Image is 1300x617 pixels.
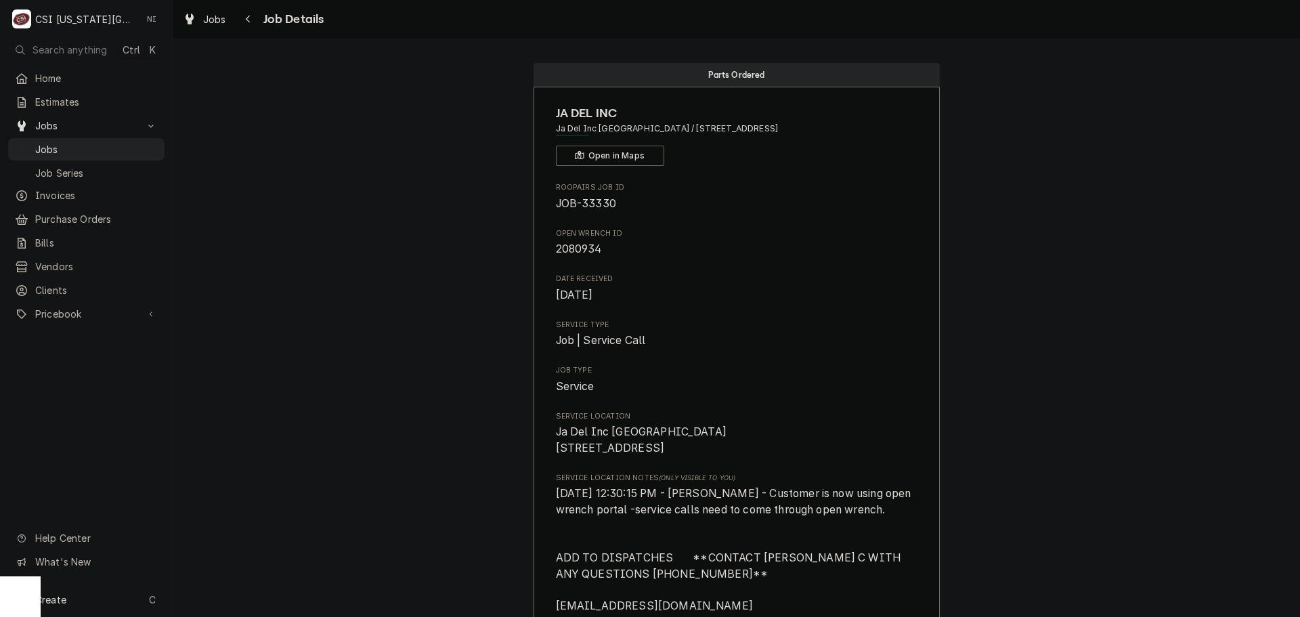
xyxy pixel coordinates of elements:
[556,379,918,395] span: Job Type
[35,531,156,545] span: Help Center
[12,9,31,28] div: C
[8,162,165,184] a: Job Series
[35,142,158,156] span: Jobs
[556,182,918,193] span: Roopairs Job ID
[8,279,165,301] a: Clients
[203,12,226,26] span: Jobs
[12,9,31,28] div: CSI Kansas City's Avatar
[8,208,165,230] a: Purchase Orders
[8,255,165,278] a: Vendors
[556,197,616,210] span: JOB-33330
[556,146,664,166] button: Open in Maps
[8,551,165,573] a: Go to What's New
[556,365,918,376] span: Job Type
[556,411,918,456] div: Service Location
[150,43,156,57] span: K
[556,241,918,257] span: Open Wrench ID
[35,555,156,569] span: What's New
[35,283,158,297] span: Clients
[8,527,165,549] a: Go to Help Center
[556,320,918,331] span: Service Type
[35,119,137,133] span: Jobs
[149,593,156,607] span: C
[8,38,165,62] button: Search anythingCtrlK
[8,303,165,325] a: Go to Pricebook
[556,182,918,211] div: Roopairs Job ID
[8,184,165,207] a: Invoices
[35,166,158,180] span: Job Series
[259,10,324,28] span: Job Details
[8,138,165,161] a: Jobs
[35,12,135,26] div: CSI [US_STATE][GEOGRAPHIC_DATA]
[556,334,646,347] span: Job | Service Call
[556,365,918,394] div: Job Type
[35,212,158,226] span: Purchase Orders
[556,228,918,239] span: Open Wrench ID
[556,487,914,612] span: [DATE] 12:30:15 PM - [PERSON_NAME] - Customer is now using open wrench portal -service calls need...
[177,8,232,30] a: Jobs
[142,9,161,28] div: NI
[35,307,137,321] span: Pricebook
[556,274,918,284] span: Date Received
[8,232,165,254] a: Bills
[556,380,594,393] span: Service
[556,104,918,166] div: Client Information
[556,486,918,614] span: [object Object]
[35,71,158,85] span: Home
[35,188,158,203] span: Invoices
[556,196,918,212] span: Roopairs Job ID
[556,425,727,454] span: Ja Del Inc [GEOGRAPHIC_DATA] [STREET_ADDRESS]
[8,67,165,89] a: Home
[534,63,940,87] div: Status
[35,259,158,274] span: Vendors
[35,594,66,605] span: Create
[556,228,918,257] div: Open Wrench ID
[556,411,918,422] span: Service Location
[32,43,107,57] span: Search anything
[556,287,918,303] span: Date Received
[556,320,918,349] div: Service Type
[659,474,735,482] span: (Only Visible to You)
[556,473,918,484] span: Service Location Notes
[556,289,593,301] span: [DATE]
[142,9,161,28] div: Nate Ingram's Avatar
[556,123,918,135] span: Address
[123,43,140,57] span: Ctrl
[35,95,158,109] span: Estimates
[556,424,918,456] span: Service Location
[556,473,918,614] div: [object Object]
[556,333,918,349] span: Service Type
[8,91,165,113] a: Estimates
[238,8,259,30] button: Navigate back
[8,114,165,137] a: Go to Jobs
[556,274,918,303] div: Date Received
[556,104,918,123] span: Name
[708,70,764,79] span: Parts Ordered
[35,236,158,250] span: Bills
[556,242,602,255] span: 2080934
